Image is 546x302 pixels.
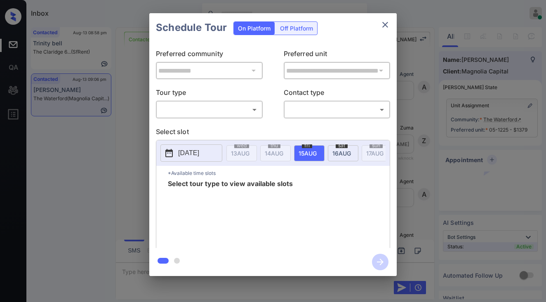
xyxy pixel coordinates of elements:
div: On Platform [234,22,275,35]
div: date-select [328,145,358,161]
p: Preferred community [156,49,263,62]
p: Contact type [284,87,391,101]
span: Select tour type to view available slots [168,180,293,246]
span: fri [302,143,312,148]
button: close [377,17,393,33]
span: 15 AUG [299,150,317,157]
p: [DATE] [178,148,199,158]
div: date-select [294,145,325,161]
div: Off Platform [276,22,317,35]
span: sat [336,143,348,148]
p: Tour type [156,87,263,101]
p: Select slot [156,127,390,140]
button: [DATE] [160,144,222,162]
h2: Schedule Tour [149,13,233,42]
span: 16 AUG [332,150,351,157]
p: *Available time slots [168,166,390,180]
p: Preferred unit [284,49,391,62]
